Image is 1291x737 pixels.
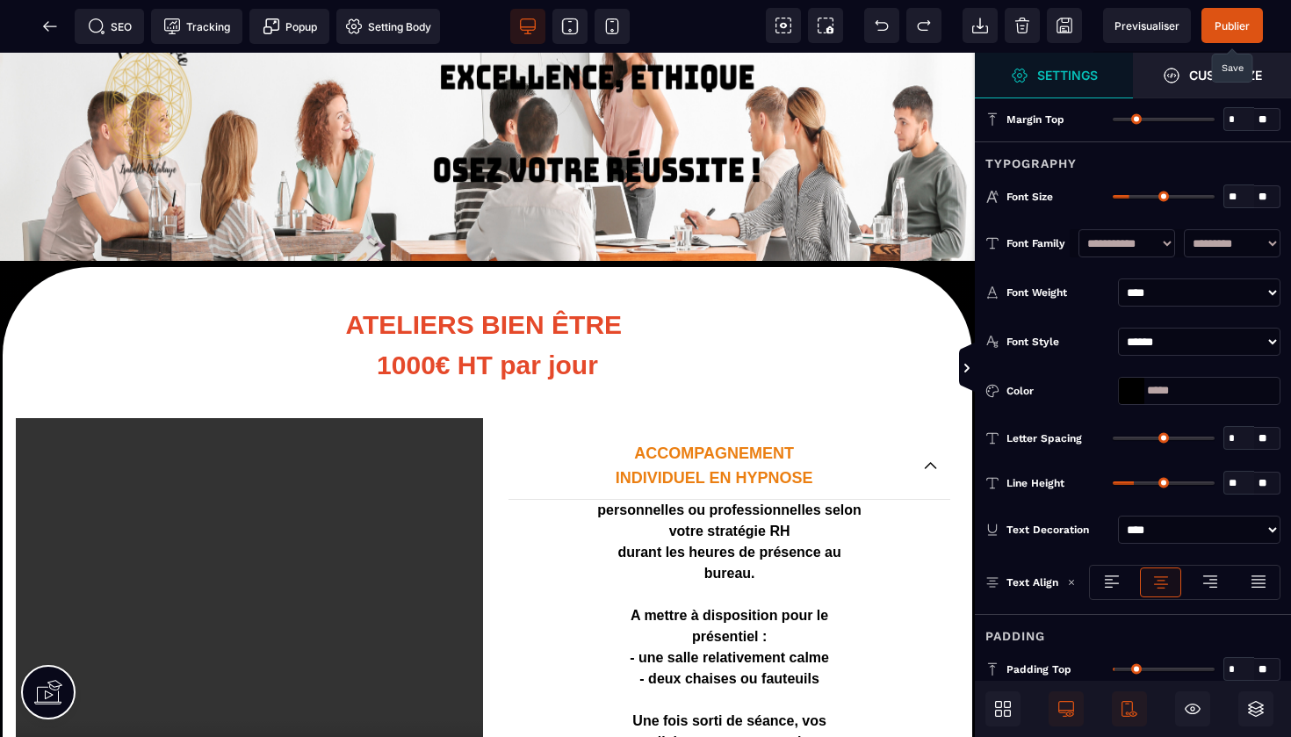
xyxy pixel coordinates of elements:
span: Line Height [1006,476,1064,490]
span: Setting Body [345,18,431,35]
div: Font Weight [1006,284,1111,301]
span: Popup [263,18,317,35]
span: SEO [88,18,132,35]
span: View components [766,8,801,43]
span: Mobile Only [1112,691,1147,726]
span: Settings [975,53,1133,98]
span: Publier [1215,19,1250,33]
span: Open Layers [1238,691,1273,726]
div: Typography [975,141,1291,174]
span: Desktop Only [1049,691,1084,726]
p: Text Align [985,574,1058,591]
span: Open Blocks [985,691,1021,726]
span: Margin Top [1006,112,1064,126]
div: Color [1006,382,1111,400]
strong: Settings [1037,69,1098,82]
img: loading [1067,578,1076,587]
div: Font Family [1006,235,1070,252]
span: Font Size [1006,190,1053,204]
span: Open Style Manager [1133,53,1291,98]
span: Tracking [163,18,230,35]
strong: Customize [1189,69,1262,82]
span: Letter Spacing [1006,431,1082,445]
span: Padding Top [1006,662,1071,676]
span: Screenshot [808,8,843,43]
div: Font Style [1006,333,1111,350]
div: Text Decoration [1006,521,1111,538]
div: Padding [975,614,1291,647]
p: ACCOMPAGNEMENT INDIVIDUEL EN HYPNOSE [522,388,906,437]
span: Preview [1103,8,1191,43]
b: ATELIERS BIEN ÊTRE 1000€ HT par jour [346,257,630,327]
span: Previsualiser [1114,19,1179,33]
span: Hide/Show Block [1175,691,1210,726]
